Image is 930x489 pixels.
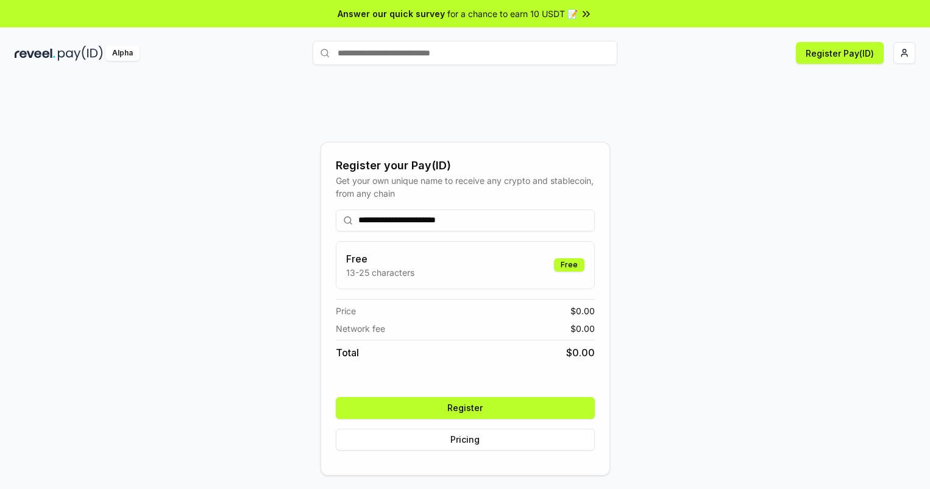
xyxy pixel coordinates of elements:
[447,7,578,20] span: for a chance to earn 10 USDT 📝
[346,266,414,279] p: 13-25 characters
[346,252,414,266] h3: Free
[570,322,595,335] span: $ 0.00
[566,345,595,360] span: $ 0.00
[336,397,595,419] button: Register
[58,46,103,61] img: pay_id
[336,304,356,317] span: Price
[105,46,140,61] div: Alpha
[554,258,584,272] div: Free
[336,429,595,451] button: Pricing
[336,157,595,174] div: Register your Pay(ID)
[15,46,55,61] img: reveel_dark
[796,42,884,64] button: Register Pay(ID)
[336,345,359,360] span: Total
[336,322,385,335] span: Network fee
[570,304,595,317] span: $ 0.00
[338,7,445,20] span: Answer our quick survey
[336,174,595,200] div: Get your own unique name to receive any crypto and stablecoin, from any chain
